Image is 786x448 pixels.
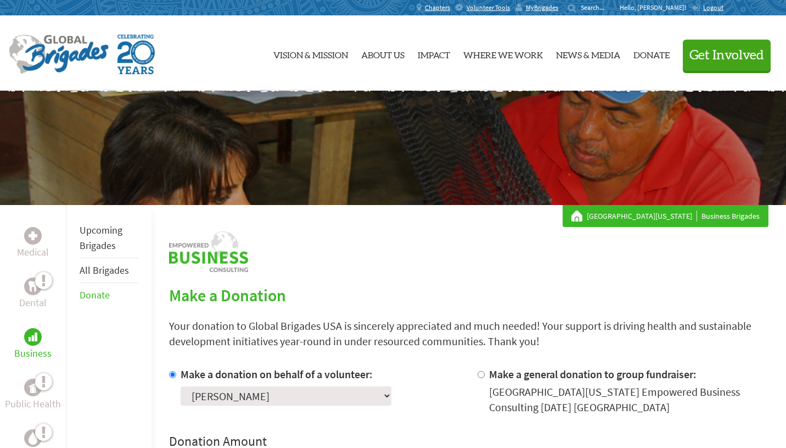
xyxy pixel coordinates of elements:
span: Chapters [425,3,450,12]
a: BusinessBusiness [14,328,52,361]
a: Donate [80,289,110,301]
li: Donate [80,283,138,307]
p: Dental [19,295,47,311]
img: Dental [29,281,37,291]
img: logo-business.png [169,231,248,272]
a: All Brigades [80,264,129,276]
img: Global Brigades Celebrating 20 Years [117,35,155,74]
a: News & Media [556,25,620,82]
a: MedicalMedical [17,227,49,260]
a: Vision & Mission [273,25,348,82]
a: Donate [633,25,670,82]
label: Make a donation on behalf of a volunteer: [181,367,373,381]
img: Global Brigades Logo [9,35,109,74]
img: Water [29,432,37,444]
div: Public Health [24,379,42,396]
img: Medical [29,231,37,240]
span: Logout [703,3,723,12]
span: Get Involved [689,49,764,62]
a: DentalDental [19,278,47,311]
span: Volunteer Tools [467,3,510,12]
div: Dental [24,278,42,295]
li: All Brigades [80,258,138,283]
a: Logout [692,3,723,12]
div: Business [24,328,42,346]
a: [GEOGRAPHIC_DATA][US_STATE] [587,211,697,222]
p: Hello, [PERSON_NAME]! [620,3,692,12]
label: Make a general donation to group fundraiser: [489,367,697,381]
a: Where We Work [463,25,543,82]
div: [GEOGRAPHIC_DATA][US_STATE] Empowered Business Consulting [DATE] [GEOGRAPHIC_DATA] [489,384,768,415]
input: Search... [581,3,612,12]
p: Business [14,346,52,361]
div: Medical [24,227,42,245]
img: Public Health [29,382,37,393]
a: Public HealthPublic Health [5,379,61,412]
a: Upcoming Brigades [80,224,122,252]
img: Business [29,333,37,341]
p: Medical [17,245,49,260]
div: Business Brigades [571,211,760,222]
a: Impact [418,25,450,82]
h2: Make a Donation [169,285,768,305]
p: Your donation to Global Brigades USA is sincerely appreciated and much needed! Your support is dr... [169,318,768,349]
a: About Us [361,25,405,82]
div: Water [24,429,42,447]
p: Public Health [5,396,61,412]
span: MyBrigades [526,3,558,12]
li: Upcoming Brigades [80,218,138,258]
button: Get Involved [683,40,771,71]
